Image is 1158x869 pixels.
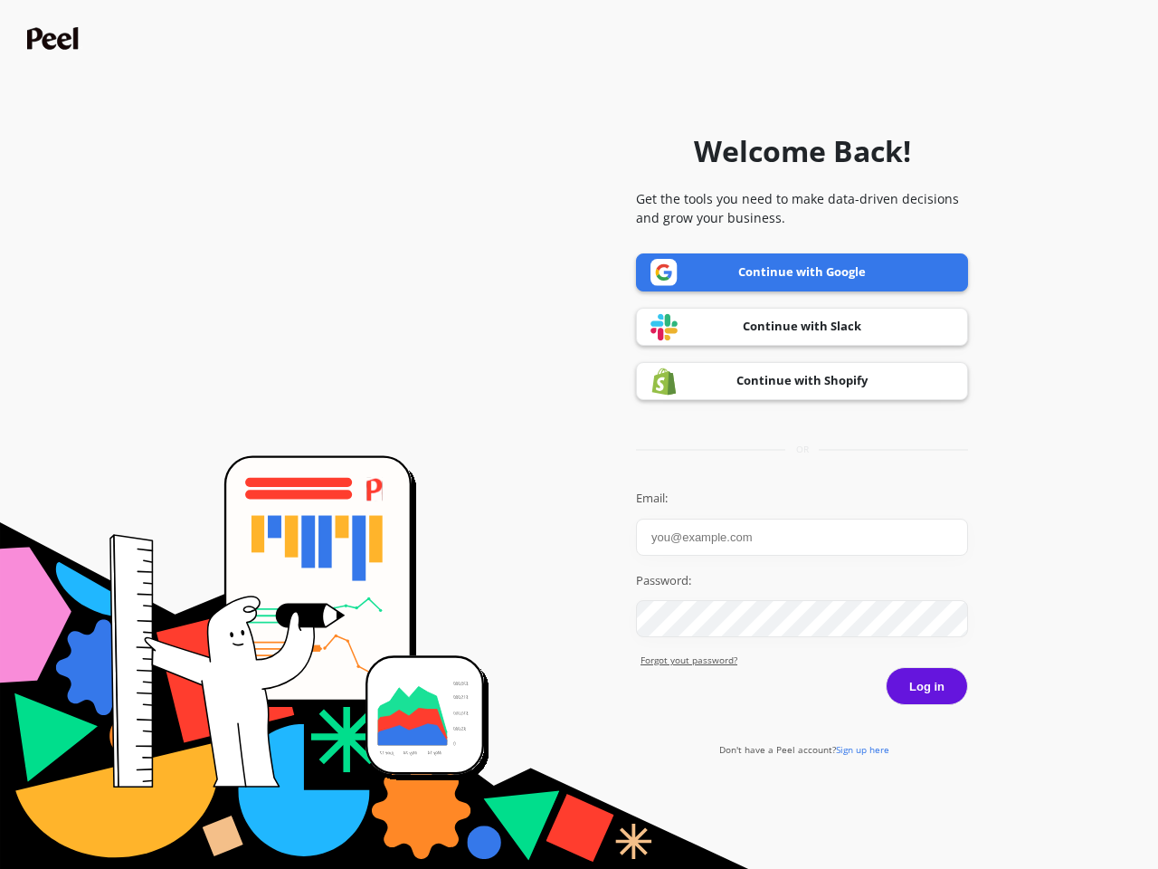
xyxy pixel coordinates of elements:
[636,308,968,346] a: Continue with Slack
[650,259,678,286] img: Google logo
[636,362,968,400] a: Continue with Shopify
[636,443,968,456] div: or
[641,654,968,667] a: Forgot yout password?
[886,667,968,705] button: Log in
[636,572,968,590] label: Password:
[836,743,889,756] span: Sign up here
[719,743,889,756] a: Don't have a Peel account?Sign up here
[27,27,83,50] img: Peel
[636,519,968,556] input: you@example.com
[650,368,678,396] img: Shopify logo
[636,253,968,291] a: Continue with Google
[636,490,968,508] label: Email:
[636,189,968,227] p: Get the tools you need to make data-driven decisions and grow your business.
[650,313,678,341] img: Slack logo
[694,129,911,173] h1: Welcome Back!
